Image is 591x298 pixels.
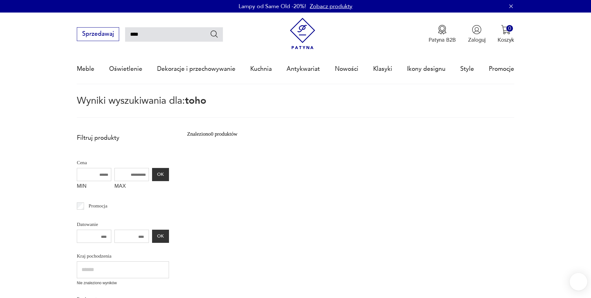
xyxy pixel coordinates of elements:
[468,36,486,44] p: Zaloguj
[498,25,514,44] button: 0Koszyk
[157,55,235,83] a: Dekoracje i przechowywanie
[287,55,320,83] a: Antykwariat
[77,181,111,193] label: MIN
[489,55,514,83] a: Promocje
[152,230,169,243] button: OK
[77,159,169,167] p: Cena
[210,29,219,39] button: Szukaj
[429,36,456,44] p: Patyna B2B
[429,25,456,44] button: Patyna B2B
[506,25,513,32] div: 0
[114,181,149,193] label: MAX
[77,27,119,41] button: Sprzedawaj
[287,18,319,50] img: Patyna - sklep z meblami i dekoracjami vintage
[501,25,511,34] img: Ikona koszyka
[187,130,238,138] div: Znaleziono 0 produktów
[570,273,587,290] iframe: Smartsupp widget button
[373,55,392,83] a: Klasyki
[89,202,108,210] p: Promocja
[437,25,447,34] img: Ikona medalu
[498,36,514,44] p: Koszyk
[468,25,486,44] button: Zaloguj
[407,55,446,83] a: Ikony designu
[77,96,514,118] p: Wyniki wyszukiwania dla:
[310,3,352,10] a: Zobacz produkty
[185,94,206,107] span: toho
[460,55,474,83] a: Style
[152,168,169,181] button: OK
[429,25,456,44] a: Ikona medaluPatyna B2B
[77,32,119,37] a: Sprzedawaj
[77,134,169,142] p: Filtruj produkty
[109,55,142,83] a: Oświetlenie
[250,55,272,83] a: Kuchnia
[77,55,94,83] a: Meble
[335,55,358,83] a: Nowości
[239,3,306,10] p: Lampy od Same Old -20%!
[77,252,169,260] p: Kraj pochodzenia
[77,280,169,286] p: Nie znaleziono wyników
[77,220,169,228] p: Datowanie
[472,25,482,34] img: Ikonka użytkownika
